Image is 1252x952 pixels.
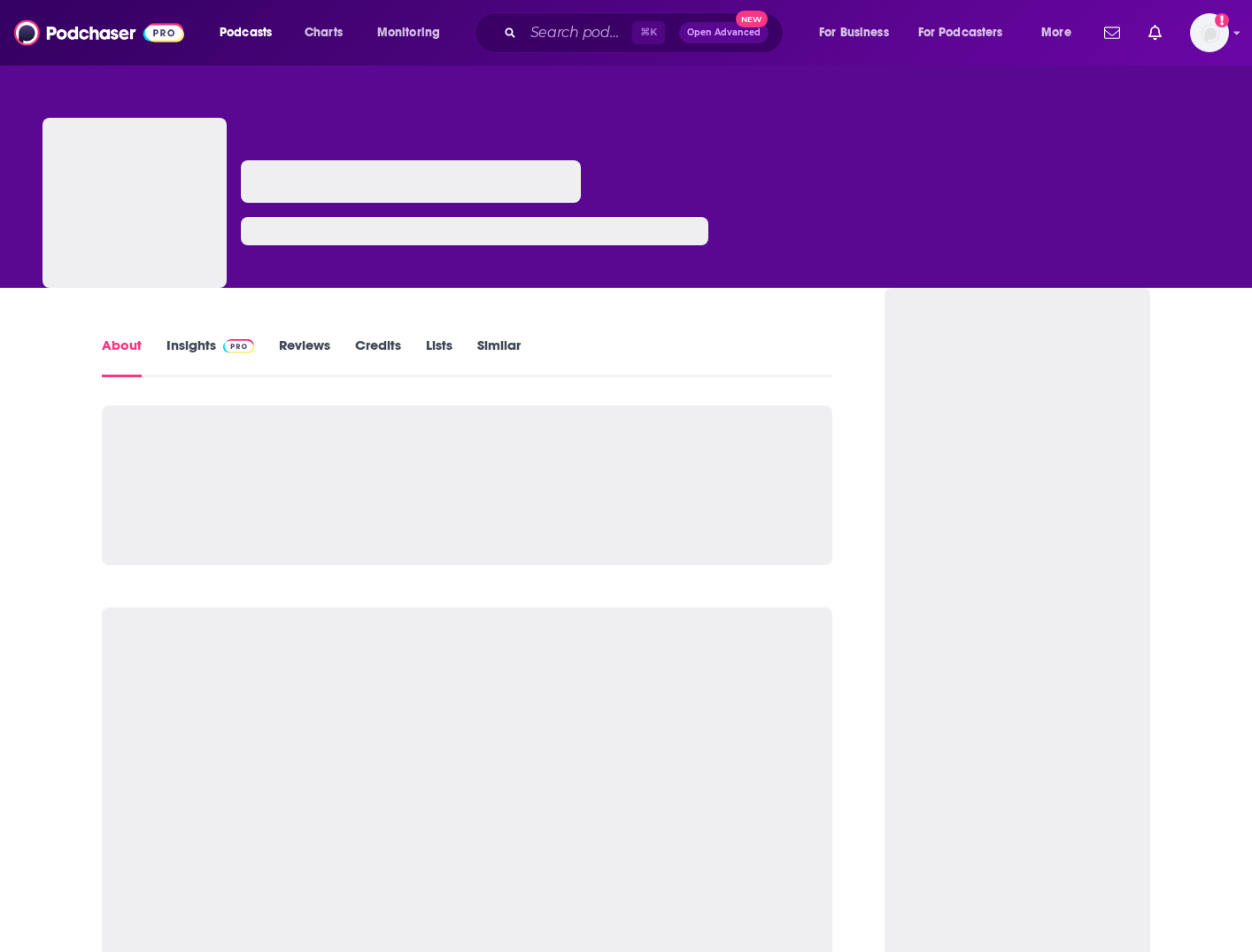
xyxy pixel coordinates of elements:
button: Show profile menu [1190,13,1229,52]
img: User Profile [1190,13,1229,52]
a: Reviews [279,337,330,377]
span: New [736,11,768,27]
img: Podchaser - Follow, Share and Rate Podcasts [14,16,184,50]
span: More [1041,20,1071,45]
a: InsightsPodchaser Pro [166,337,254,377]
svg: Add a profile image [1215,13,1229,27]
button: open menu [807,19,911,47]
span: Podcasts [220,20,272,45]
button: Open AdvancedNew [679,22,769,43]
a: Lists [426,337,452,377]
input: Search podcasts, credits, & more... [523,19,632,47]
span: For Podcasters [918,20,1003,45]
a: Credits [355,337,401,377]
div: Search podcasts, credits, & more... [491,12,800,53]
a: Show notifications dropdown [1141,18,1169,48]
button: open menu [365,19,463,47]
span: Open Advanced [687,28,761,37]
span: Monitoring [377,20,440,45]
a: Charts [293,19,353,47]
span: ⌘ K [632,21,665,44]
span: Charts [305,20,343,45]
a: Similar [477,337,521,377]
span: For Business [819,20,889,45]
a: Show notifications dropdown [1097,18,1127,48]
a: About [102,337,142,377]
button: open menu [207,19,295,47]
button: open menu [1029,19,1094,47]
button: open menu [907,19,1029,47]
img: Podchaser Pro [223,339,254,353]
span: Logged in as philtrina.farquharson [1190,13,1229,52]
